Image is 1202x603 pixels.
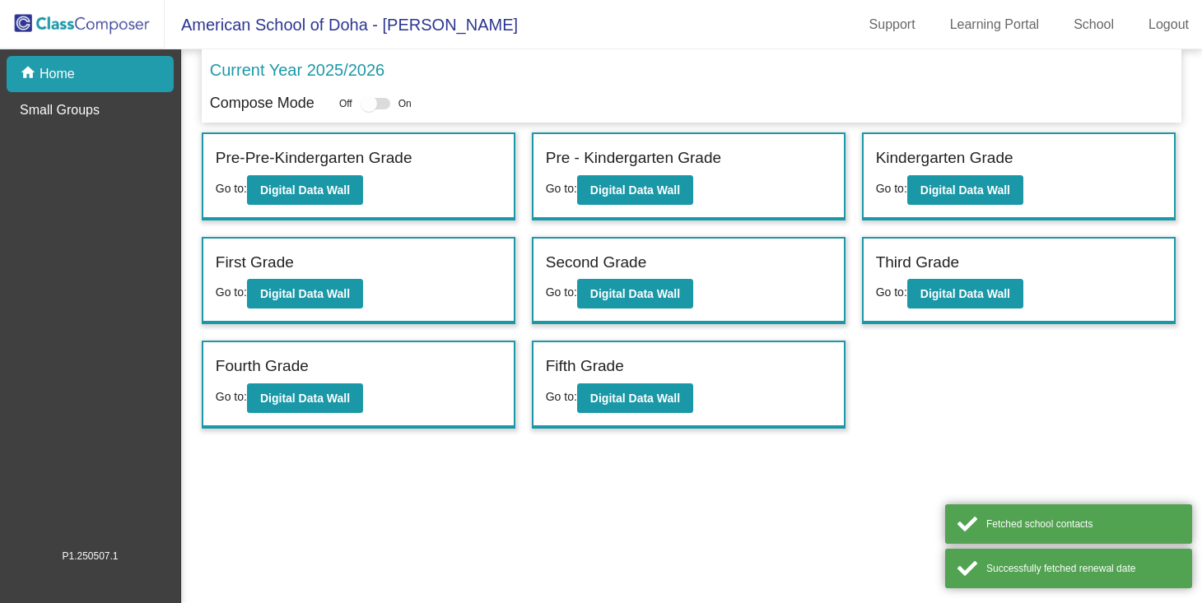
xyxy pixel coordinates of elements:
[247,383,363,413] button: Digital Data Wall
[577,175,693,205] button: Digital Data Wall
[165,12,518,38] span: American School of Doha - [PERSON_NAME]
[216,182,247,195] span: Go to:
[590,183,680,197] b: Digital Data Wall
[398,96,412,111] span: On
[210,92,314,114] p: Compose Mode
[546,390,577,403] span: Go to:
[1135,12,1202,38] a: Logout
[907,279,1023,308] button: Digital Data Wall
[247,279,363,308] button: Digital Data Wall
[590,392,680,405] b: Digital Data Wall
[986,517,1180,531] div: Fetched school contacts
[216,251,294,275] label: First Grade
[907,175,1023,205] button: Digital Data Wall
[210,58,384,82] p: Current Year 2025/2026
[577,383,693,413] button: Digital Data Wall
[856,12,929,38] a: Support
[20,64,40,84] mat-icon: home
[546,355,624,378] label: Fifth Grade
[216,285,247,299] span: Go to:
[876,182,907,195] span: Go to:
[216,390,247,403] span: Go to:
[260,392,350,405] b: Digital Data Wall
[577,279,693,308] button: Digital Data Wall
[986,561,1180,576] div: Successfully fetched renewal date
[339,96,352,111] span: Off
[546,146,721,170] label: Pre - Kindergarten Grade
[546,285,577,299] span: Go to:
[260,287,350,300] b: Digital Data Wall
[546,251,647,275] label: Second Grade
[937,12,1053,38] a: Learning Portal
[20,100,100,120] p: Small Groups
[546,182,577,195] span: Go to:
[260,183,350,197] b: Digital Data Wall
[876,285,907,299] span: Go to:
[40,64,75,84] p: Home
[216,146,412,170] label: Pre-Pre-Kindergarten Grade
[920,183,1010,197] b: Digital Data Wall
[920,287,1010,300] b: Digital Data Wall
[590,287,680,300] b: Digital Data Wall
[876,251,959,275] label: Third Grade
[876,146,1013,170] label: Kindergarten Grade
[1060,12,1127,38] a: School
[247,175,363,205] button: Digital Data Wall
[216,355,309,378] label: Fourth Grade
